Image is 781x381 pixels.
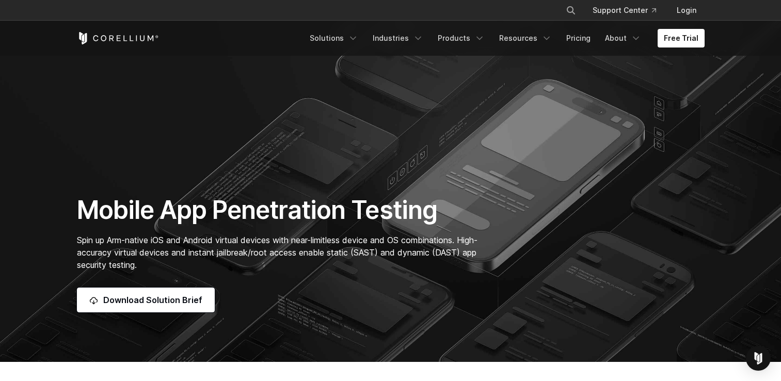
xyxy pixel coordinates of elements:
button: Search [562,1,580,20]
span: Download Solution Brief [103,294,202,306]
a: Free Trial [658,29,705,47]
div: Navigation Menu [553,1,705,20]
a: Resources [493,29,558,47]
span: Spin up Arm-native iOS and Android virtual devices with near-limitless device and OS combinations... [77,235,477,270]
div: Navigation Menu [304,29,705,47]
a: Industries [366,29,429,47]
a: Support Center [584,1,664,20]
a: About [599,29,647,47]
a: Solutions [304,29,364,47]
a: Products [432,29,491,47]
a: Download Solution Brief [77,288,215,312]
a: Login [668,1,705,20]
a: Corellium Home [77,32,159,44]
a: Pricing [560,29,597,47]
div: Open Intercom Messenger [746,346,771,371]
h1: Mobile App Penetration Testing [77,195,488,226]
